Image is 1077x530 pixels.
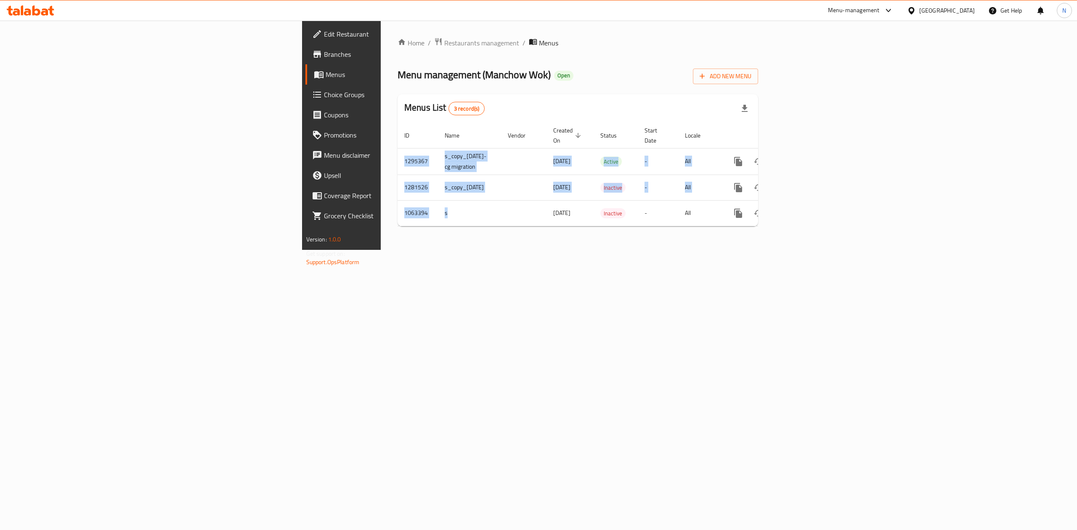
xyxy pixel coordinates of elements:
[553,125,584,146] span: Created On
[685,130,711,140] span: Locale
[554,71,573,81] div: Open
[328,234,341,245] span: 1.0.0
[305,125,482,145] a: Promotions
[306,257,360,268] a: Support.OpsPlatform
[678,148,722,175] td: All
[404,130,420,140] span: ID
[748,151,769,172] button: Change Status
[445,130,470,140] span: Name
[554,72,573,79] span: Open
[728,203,748,223] button: more
[324,90,475,100] span: Choice Groups
[306,234,327,245] span: Version:
[600,208,626,218] div: Inactive
[539,38,558,48] span: Menus
[324,211,475,221] span: Grocery Checklist
[919,6,975,15] div: [GEOGRAPHIC_DATA]
[306,248,345,259] span: Get support on:
[324,130,475,140] span: Promotions
[324,110,475,120] span: Coupons
[828,5,880,16] div: Menu-management
[324,170,475,180] span: Upsell
[326,69,475,79] span: Menus
[305,145,482,165] a: Menu disclaimer
[600,157,622,167] span: Active
[305,105,482,125] a: Coupons
[678,200,722,226] td: All
[722,123,816,148] th: Actions
[398,37,758,48] nav: breadcrumb
[678,175,722,200] td: All
[1062,6,1066,15] span: N
[728,178,748,198] button: more
[449,105,485,113] span: 3 record(s)
[305,64,482,85] a: Menus
[553,156,570,167] span: [DATE]
[398,123,816,226] table: enhanced table
[600,209,626,218] span: Inactive
[638,200,678,226] td: -
[305,24,482,44] a: Edit Restaurant
[448,102,485,115] div: Total records count
[600,156,622,167] div: Active
[638,148,678,175] td: -
[728,151,748,172] button: more
[748,178,769,198] button: Change Status
[600,130,628,140] span: Status
[404,101,485,115] h2: Menus List
[305,185,482,206] a: Coverage Report
[508,130,536,140] span: Vendor
[645,125,668,146] span: Start Date
[693,69,758,84] button: Add New Menu
[523,38,525,48] li: /
[305,44,482,64] a: Branches
[324,150,475,160] span: Menu disclaimer
[305,206,482,226] a: Grocery Checklist
[324,29,475,39] span: Edit Restaurant
[324,191,475,201] span: Coverage Report
[553,207,570,218] span: [DATE]
[305,165,482,185] a: Upsell
[735,98,755,119] div: Export file
[600,183,626,193] span: Inactive
[305,85,482,105] a: Choice Groups
[553,182,570,193] span: [DATE]
[324,49,475,59] span: Branches
[638,175,678,200] td: -
[700,71,751,82] span: Add New Menu
[748,203,769,223] button: Change Status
